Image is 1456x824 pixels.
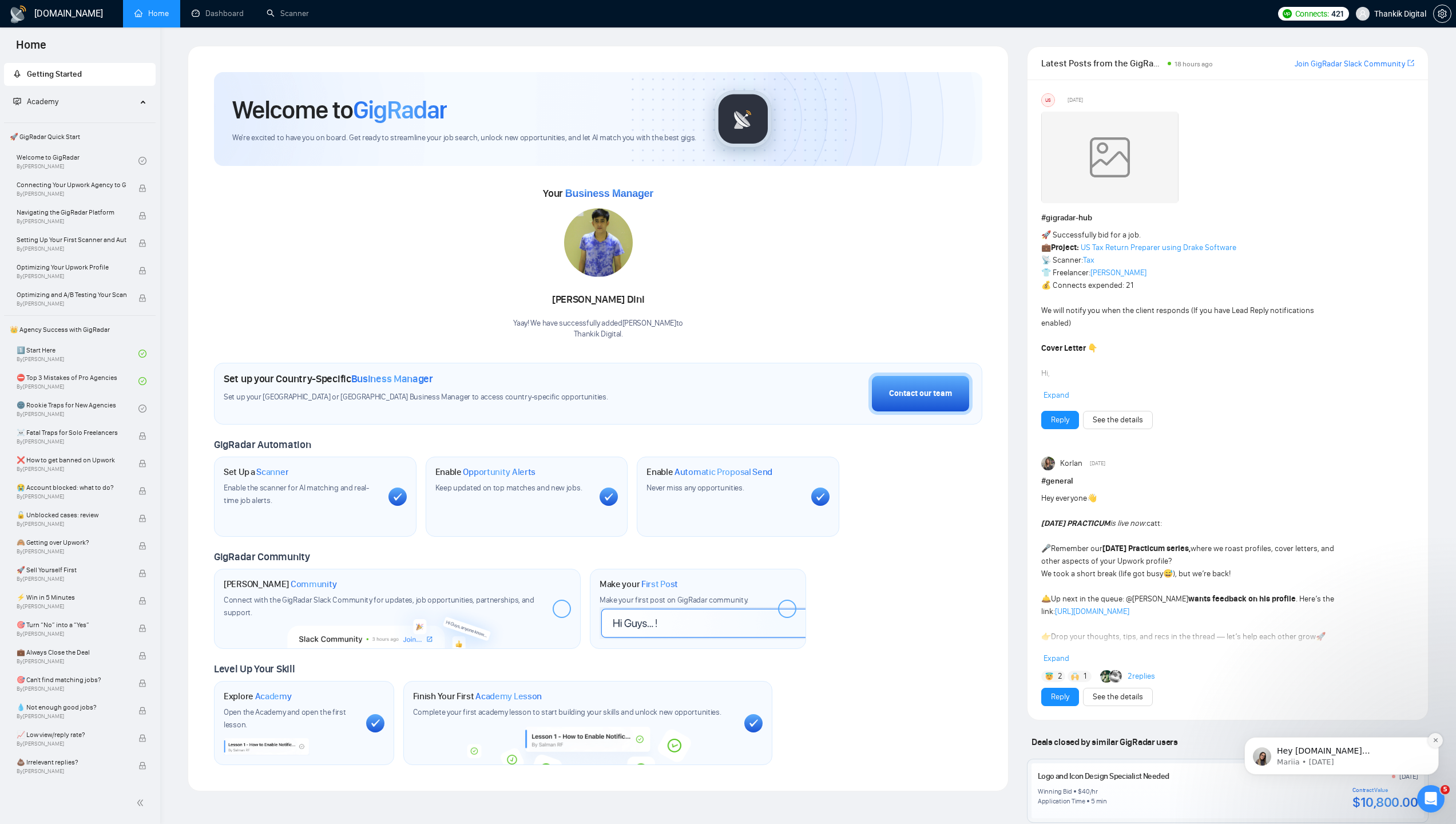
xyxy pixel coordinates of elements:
[224,392,673,403] span: Set up your [GEOGRAPHIC_DATA] or [GEOGRAPHIC_DATA] Business Manager to access country-specific op...
[17,603,126,610] span: By [PERSON_NAME]
[1041,544,1051,553] span: 🎤
[136,797,148,809] span: double-left
[17,341,138,366] a: 1️⃣ Start HereBy[PERSON_NAME]
[1078,787,1082,796] div: $
[1316,632,1326,641] span: 🚀
[1041,518,1110,528] strong: [DATE] PRACTICUM
[1175,60,1213,68] span: 18 hours ago
[17,686,126,692] span: By [PERSON_NAME]
[463,466,535,478] span: Opportunity Alerts
[413,691,542,702] h1: Finish Your First
[214,550,310,563] span: GigRadar Community
[1041,56,1164,70] span: Latest Posts from the GigRadar Community
[224,373,433,385] h1: Set up your Country-Specific
[1295,58,1405,70] a: Join GigRadar Slack Community
[17,427,126,438] span: ☠️ Fatal Traps for Solo Freelancers
[5,125,154,148] span: 🚀 GigRadar Quick Start
[1044,390,1069,400] span: Expand
[17,768,126,775] span: By [PERSON_NAME]
[513,318,683,340] div: Yaay! We have successfully added [PERSON_NAME] to
[138,184,146,192] span: lock
[1051,691,1069,703] a: Reply
[1359,10,1367,18] span: user
[17,191,126,197] span: By [PERSON_NAME]
[1027,732,1182,752] span: Deals closed by similar GigRadar users
[1041,492,1339,668] div: Hey everyone :catt: Remember our where we roast profiles, cover letters, and other aspects of you...
[1087,493,1097,503] span: 👋
[138,762,146,770] span: lock
[17,234,126,245] span: Setting Up Your First Scanner and Auto-Bidder
[1071,672,1079,680] img: 🙌
[288,596,507,648] img: slackcommunity-bg.png
[17,369,138,394] a: ⛔ Top 3 Mistakes of Pro AgenciesBy[PERSON_NAME]
[50,81,197,92] p: Hey [DOMAIN_NAME][EMAIL_ADDRESS][DOMAIN_NAME], Looks like your Upwork agency Thankik Digital ran ...
[138,459,146,468] span: lock
[17,493,126,500] span: By [PERSON_NAME]
[256,466,288,478] span: Scanner
[17,658,126,665] span: By [PERSON_NAME]
[224,691,292,702] h1: Explore
[1417,785,1445,813] iframe: Intercom live chat
[675,466,772,478] span: Automatic Proposal Send
[138,239,146,247] span: lock
[600,595,748,605] span: Make your first post on GigRadar community.
[17,576,126,583] span: By [PERSON_NAME]
[138,267,146,275] span: lock
[224,466,288,478] h1: Set Up a
[17,729,126,740] span: 📈 Low view/reply rate?
[600,579,678,590] h1: Make your
[1083,411,1153,429] button: See the details
[17,466,126,473] span: By [PERSON_NAME]
[17,702,126,713] span: 💧 Not enough good jobs?
[1083,255,1094,265] a: Tax
[1060,457,1082,470] span: Korlan
[50,92,197,102] p: Message from Mariia, sent 6d ago
[138,212,146,220] span: lock
[564,208,633,277] img: 1700136780251-IMG-20231106-WA0046.jpg
[17,647,126,658] span: 💼 Always Close the Deal
[255,691,292,702] span: Academy
[13,97,21,105] span: fund-projection-screen
[201,68,216,83] button: Dismiss notification
[1042,94,1054,106] div: US
[1041,475,1414,488] h1: # general
[17,273,126,280] span: By [PERSON_NAME]
[17,218,126,225] span: By [PERSON_NAME]
[1091,797,1107,806] div: 5 min
[1090,458,1105,469] span: [DATE]
[17,72,212,110] div: message notification from Mariia, 6d ago. Hey thankik.agency@gmail.com, Looks like your Upwork ag...
[1407,58,1414,68] span: export
[17,396,138,421] a: 🌚 Rookie Traps for New AgenciesBy[PERSON_NAME]
[513,290,683,310] div: [PERSON_NAME] Dini
[1407,58,1414,69] a: export
[17,438,126,445] span: By [PERSON_NAME]
[1100,670,1113,683] img: Vlad
[138,487,146,495] span: lock
[1128,671,1155,682] a: 2replies
[513,329,683,340] p: Thankik Digital .
[413,707,721,717] span: Complete your first academy lesson to start building your skills and unlock new opportunities.
[138,624,146,632] span: lock
[1041,688,1079,706] button: Reply
[17,454,126,466] span: ❌ How to get banned on Upwork
[138,734,146,742] span: lock
[1283,9,1292,18] img: upwork-logo.png
[1041,112,1179,203] img: weqQh+iSagEgQAAAABJRU5ErkJggg==
[232,133,696,144] span: We're excited to have you on board. Get ready to streamline your job search, unlock new opportuni...
[26,82,44,101] img: Profile image for Mariia
[17,592,126,603] span: ⚡ Win in 5 Minutes
[641,579,678,590] span: First Post
[1441,785,1450,794] span: 5
[5,318,154,341] span: 👑 Agency Success with GigRadar
[4,63,156,86] li: Getting Started
[565,188,653,199] span: Business Manager
[138,405,146,413] span: check-circle
[889,387,952,400] div: Contact our team
[1044,653,1069,663] span: Expand
[224,707,346,730] span: Open the Academy and open the first lesson.
[17,509,126,521] span: 🔓 Unblocked cases: review
[1081,243,1236,252] a: US Tax Return Preparer using Drake Software
[138,432,146,440] span: lock
[267,9,309,18] a: searchScanner
[17,521,126,528] span: By [PERSON_NAME]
